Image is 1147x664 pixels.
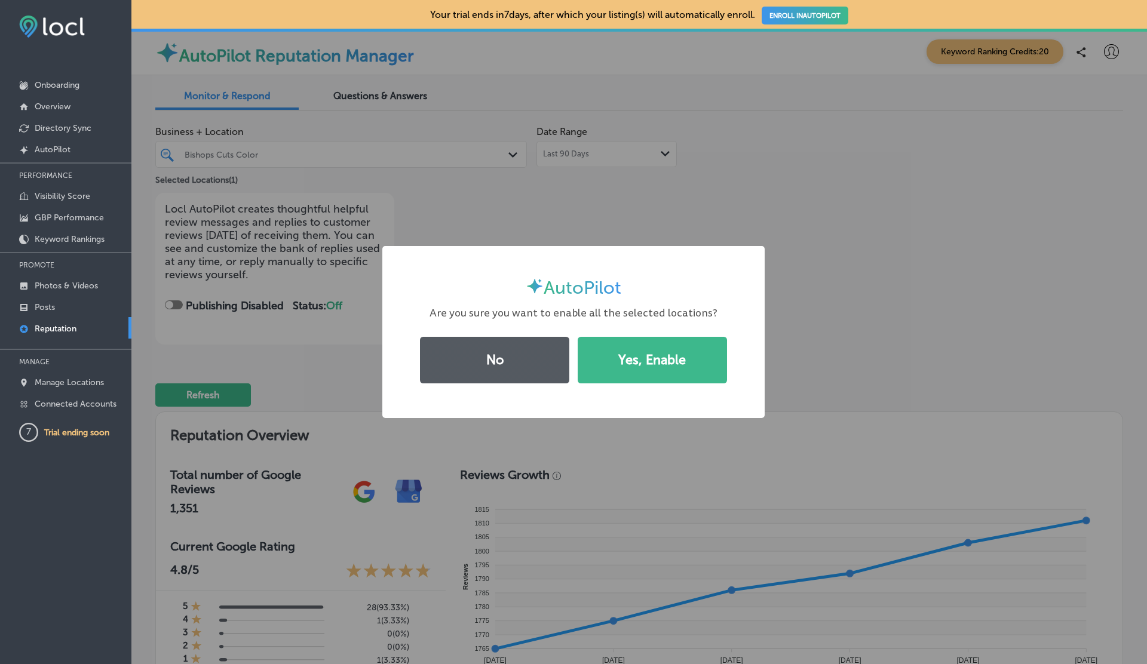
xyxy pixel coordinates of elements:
[44,428,109,438] p: Trial ending soon
[35,80,79,90] p: Onboarding
[35,377,104,388] p: Manage Locations
[420,337,569,383] button: No
[35,213,104,223] p: GBP Performance
[35,123,91,133] p: Directory Sync
[762,7,848,24] a: ENROLL INAUTOPILOT
[35,102,70,112] p: Overview
[35,234,105,244] p: Keyword Rankings
[35,281,98,291] p: Photos & Videos
[35,324,76,334] p: Reputation
[26,426,31,437] text: 7
[544,277,621,299] span: AutoPilot
[35,399,116,409] p: Connected Accounts
[413,306,734,321] div: Are you sure you want to enable all the selected locations?
[35,145,70,155] p: AutoPilot
[35,302,55,312] p: Posts
[578,337,727,383] button: Yes, Enable
[526,277,544,295] img: autopilot-icon
[19,16,85,38] img: fda3e92497d09a02dc62c9cd864e3231.png
[35,191,90,201] p: Visibility Score
[430,9,848,20] p: Your trial ends in 7 days, after which your listing(s) will automatically enroll.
